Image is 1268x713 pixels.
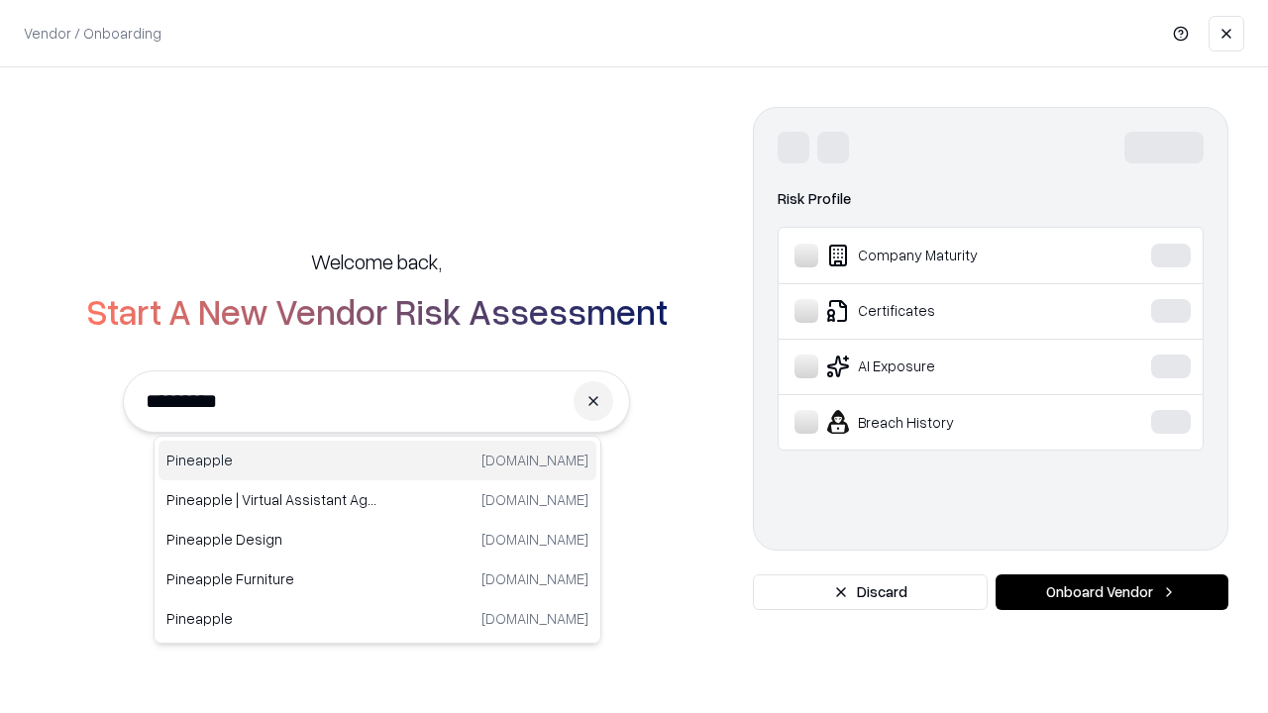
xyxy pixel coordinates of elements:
[311,248,442,275] h5: Welcome back,
[166,608,377,629] p: Pineapple
[794,244,1091,267] div: Company Maturity
[794,355,1091,378] div: AI Exposure
[166,489,377,510] p: Pineapple | Virtual Assistant Agency
[753,574,988,610] button: Discard
[481,489,588,510] p: [DOMAIN_NAME]
[481,529,588,550] p: [DOMAIN_NAME]
[794,299,1091,323] div: Certificates
[996,574,1228,610] button: Onboard Vendor
[166,450,377,470] p: Pineapple
[481,608,588,629] p: [DOMAIN_NAME]
[154,436,601,644] div: Suggestions
[481,568,588,589] p: [DOMAIN_NAME]
[86,291,668,331] h2: Start A New Vendor Risk Assessment
[481,450,588,470] p: [DOMAIN_NAME]
[778,187,1204,211] div: Risk Profile
[166,568,377,589] p: Pineapple Furniture
[794,410,1091,434] div: Breach History
[166,529,377,550] p: Pineapple Design
[24,23,161,44] p: Vendor / Onboarding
